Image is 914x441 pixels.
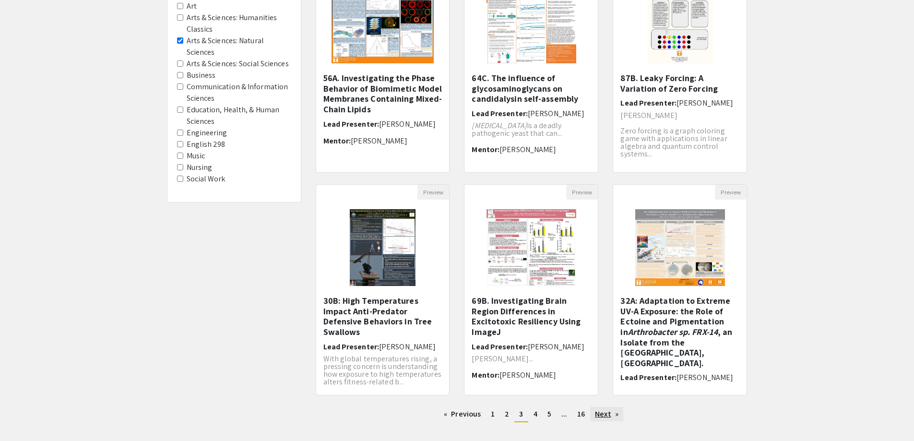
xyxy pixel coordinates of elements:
[491,409,495,419] span: 1
[577,409,585,419] span: 16
[505,409,509,419] span: 2
[464,184,598,395] div: Open Presentation <p><span style="color: rgb(0, 0, 0);">69B. Investigating Brain Region Differenc...
[472,200,591,296] img: <p><span style="color: rgb(0, 0, 0);">69B. Investigating Brain Region Differences in Excitotoxic ...
[620,165,648,175] span: Mentor:
[547,409,551,419] span: 5
[340,200,425,296] img: <p>30B: High Temperatures Impact Anti-Predator Defensive Behaviors in Tree Swallows</p>
[323,296,442,337] h5: 30B: High Temperatures Impact Anti-Predator Defensive Behaviors in Tree Swallows
[613,184,747,395] div: Open Presentation <p>32A: Adaptation to Extreme UV-A Exposure: the Role of Ectoine and Pigmentati...
[715,185,747,200] button: Preview
[187,104,291,127] label: Education, Health, & Human Sciences
[528,342,584,352] span: [PERSON_NAME]
[620,127,739,158] p: Zero forcing is a graph coloring game with applications in linear algebra and quantum control sys...
[620,98,739,107] h6: Lead Presenter:
[187,0,197,12] label: Art
[566,185,598,200] button: Preview
[620,373,739,382] h6: Lead Presenter:
[620,112,739,119] p: [PERSON_NAME]
[472,120,562,138] span: is a deadly pathogenic yeast that can...
[628,326,718,337] em: Arthrobacter sp. FRX-14
[677,372,733,382] span: [PERSON_NAME]
[187,81,291,104] label: Communication & Information Sciences
[187,12,291,35] label: Arts & Sciences: Humanities Classics
[187,139,226,150] label: English 298
[323,342,442,351] h6: Lead Presenter:
[187,127,227,139] label: Engineering
[472,120,526,131] em: [MEDICAL_DATA]
[187,35,291,58] label: Arts & Sciences: Natural Sciences
[379,119,436,129] span: [PERSON_NAME]
[620,73,739,94] h5: 87B. Leaky Forcing: A Variation of Zero Forcing
[323,119,442,129] h6: Lead Presenter:
[351,136,407,146] span: [PERSON_NAME]
[519,409,523,419] span: 3
[472,73,591,104] h5: 64C. The influence of glycosaminoglycans on candidalysin self-assembly
[316,184,450,395] div: Open Presentation <p>30B: High Temperatures Impact Anti-Predator Defensive Behaviors in Tree Swal...
[417,185,449,200] button: Preview
[626,200,735,296] img: <p>32A: Adaptation to Extreme UV-A Exposure: the Role of Ectoine and Pigmentation in <em>Arthroba...
[620,296,739,368] h5: 32A: Adaptation to Extreme UV-A Exposure: the Role of Ectoine and Pigmentation in , an Isolate fr...
[323,355,442,386] p: With global temperatures rising, a pressing concern is understanding how exposure to high tempera...
[187,150,205,162] label: Music
[472,296,591,337] h5: 69B. Investigating Brain Region Differences in Excitotoxic Resiliency Using ImageJ
[7,398,41,434] iframe: Chat
[472,109,591,118] h6: Lead Presenter:
[439,407,486,421] a: Previous page
[472,342,591,351] h6: Lead Presenter:
[499,144,556,155] span: [PERSON_NAME]
[561,409,567,419] span: ...
[472,370,499,380] span: Mentor:
[472,355,591,363] p: [PERSON_NAME]...
[534,409,537,419] span: 4
[187,162,213,173] label: Nursing
[590,407,623,421] a: Next page
[499,370,556,380] span: [PERSON_NAME]
[648,165,705,175] span: [PERSON_NAME]
[528,108,584,119] span: [PERSON_NAME]
[187,70,216,81] label: Business
[187,58,289,70] label: Arts & Sciences: Social Sciences
[677,98,733,108] span: [PERSON_NAME]
[472,144,499,155] span: Mentor:
[323,136,351,146] span: Mentor:
[323,73,442,114] h5: 56A. Investigating the Phase Behavior of Biomimetic Model Membranes Containing Mixed-Chain Lipids
[316,407,748,422] ul: Pagination
[379,342,436,352] span: [PERSON_NAME]
[187,173,226,185] label: Social Work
